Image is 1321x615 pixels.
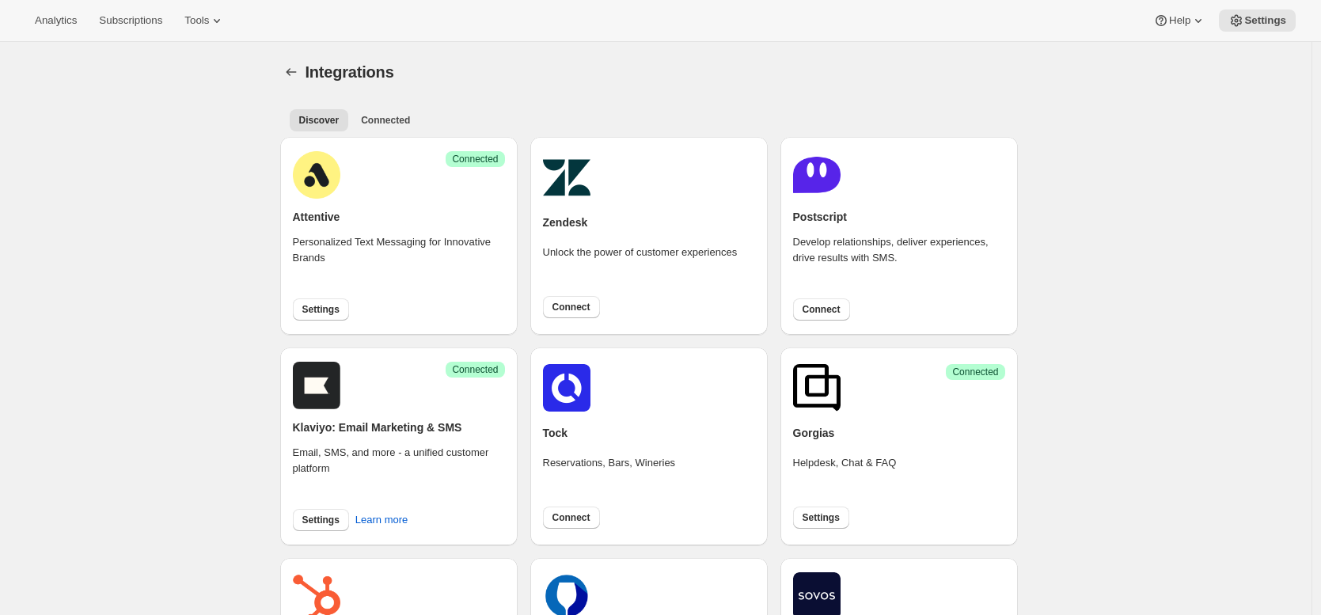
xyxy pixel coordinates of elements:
button: Settings [793,507,849,529]
span: Settings [302,514,340,526]
button: Help [1144,9,1216,32]
span: Connected [361,114,410,127]
img: gorgias.png [793,364,841,412]
h2: Attentive [293,209,340,225]
span: Tools [184,14,209,27]
h2: Gorgias [793,425,835,441]
button: All customers [290,109,349,131]
button: Settings [1219,9,1296,32]
img: attentive.png [293,151,340,199]
button: Tools [175,9,234,32]
button: Settings [293,509,349,531]
div: Develop relationships, deliver experiences, drive results with SMS. [793,234,1005,288]
span: Connected [452,153,498,165]
span: Integrations [306,63,394,81]
div: Unlock the power of customer experiences [543,245,738,283]
span: Connect [552,511,590,524]
div: Reservations, Bars, Wineries [543,455,676,493]
h2: Tock [543,425,568,441]
div: Email, SMS, and more - a unified customer platform [293,445,505,499]
img: zendesk.png [543,154,590,201]
button: Subscriptions [89,9,172,32]
span: Help [1169,14,1190,27]
button: Settings [293,298,349,321]
div: Personalized Text Messaging for Innovative Brands [293,234,505,288]
button: Settings [280,61,302,83]
span: Subscriptions [99,14,162,27]
h2: Postscript [793,209,847,225]
span: Connect [552,301,590,313]
img: tockicon.png [543,364,590,412]
h2: Klaviyo: Email Marketing & SMS [293,419,462,435]
div: Helpdesk, Chat & FAQ [793,455,897,493]
span: Settings [302,303,340,316]
button: Analytics [25,9,86,32]
button: Learn more [346,507,417,533]
h2: Zendesk [543,214,588,230]
span: Settings [1244,14,1286,27]
span: Connect [803,303,841,316]
span: Discover [299,114,340,127]
span: Settings [803,511,840,524]
span: Analytics [35,14,77,27]
button: Connect [543,296,600,318]
button: Connect [543,507,600,529]
span: Connected [952,366,998,378]
span: Learn more [355,512,408,528]
button: Connect [793,298,850,321]
span: Connected [452,363,498,376]
img: postscript.png [793,151,841,199]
